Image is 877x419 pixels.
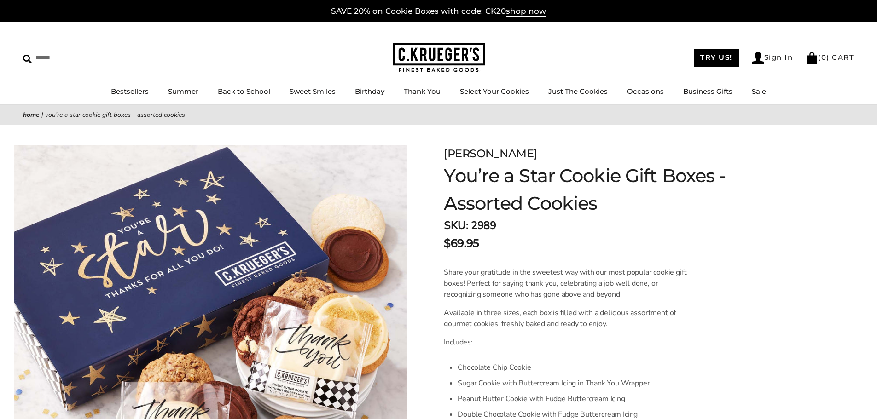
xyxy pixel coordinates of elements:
[458,360,696,375] li: Chocolate Chip Cookie
[752,87,766,96] a: Sale
[460,87,529,96] a: Select Your Cookies
[683,87,732,96] a: Business Gifts
[45,110,185,119] span: You’re a Star Cookie Gift Boxes - Assorted Cookies
[23,55,32,63] img: Search
[111,87,149,96] a: Bestsellers
[444,218,468,233] strong: SKU:
[444,145,738,162] div: [PERSON_NAME]
[23,110,40,119] a: Home
[444,307,696,329] p: Available in three sizes, each box is filled with a delicious assortment of gourmet cookies, fres...
[548,87,608,96] a: Just The Cookies
[458,391,696,407] li: Peanut Butter Cookie with Fudge Buttercream Icing
[506,6,546,17] span: shop now
[821,53,827,62] span: 0
[168,87,198,96] a: Summer
[393,43,485,73] img: C.KRUEGER'S
[694,49,739,67] a: TRY US!
[41,110,43,119] span: |
[218,87,270,96] a: Back to School
[806,52,818,64] img: Bag
[331,6,546,17] a: SAVE 20% on Cookie Boxes with code: CK20shop now
[444,162,738,217] h1: You’re a Star Cookie Gift Boxes - Assorted Cookies
[752,52,764,64] img: Account
[444,337,696,348] p: Includes:
[444,235,479,252] span: $69.95
[627,87,664,96] a: Occasions
[404,87,441,96] a: Thank You
[23,51,133,65] input: Search
[806,53,854,62] a: (0) CART
[444,267,696,300] p: Share your gratitude in the sweetest way with our most popular cookie gift boxes! Perfect for say...
[23,109,854,120] nav: breadcrumbs
[752,52,793,64] a: Sign In
[290,87,336,96] a: Sweet Smiles
[458,375,696,391] li: Sugar Cookie with Buttercream Icing in Thank You Wrapper
[471,218,496,233] span: 2989
[355,87,384,96] a: Birthday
